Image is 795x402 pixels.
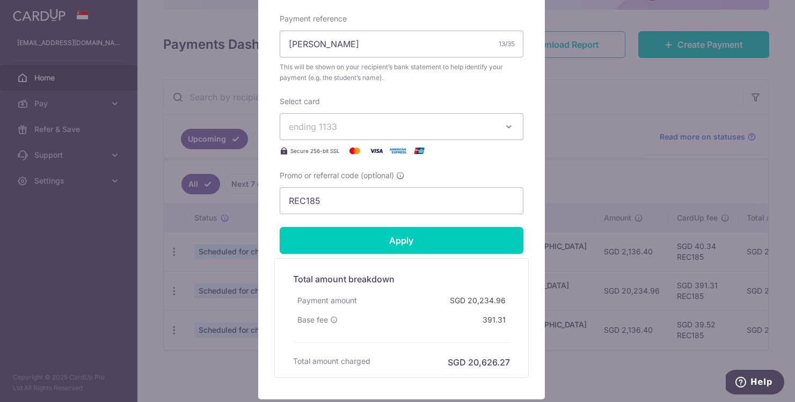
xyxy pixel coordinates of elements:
iframe: Opens a widget where you can find more information [726,370,784,397]
h6: SGD 20,626.27 [448,356,510,369]
span: Secure 256-bit SSL [290,147,340,155]
span: This will be shown on your recipient’s bank statement to help identify your payment (e.g. the stu... [280,62,523,83]
img: American Express [387,144,409,157]
label: Select card [280,96,320,107]
span: Base fee [297,315,328,325]
img: Mastercard [344,144,366,157]
h6: Total amount charged [293,356,370,367]
input: Apply [280,227,523,254]
label: Payment reference [280,13,347,24]
div: 13/35 [499,39,515,49]
div: 391.31 [478,310,510,330]
span: ending 1133 [289,121,337,132]
img: UnionPay [409,144,430,157]
img: Visa [366,144,387,157]
div: Payment amount [293,291,361,310]
button: ending 1133 [280,113,523,140]
span: Promo or referral code (optional) [280,170,394,181]
div: SGD 20,234.96 [446,291,510,310]
h5: Total amount breakdown [293,273,510,286]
